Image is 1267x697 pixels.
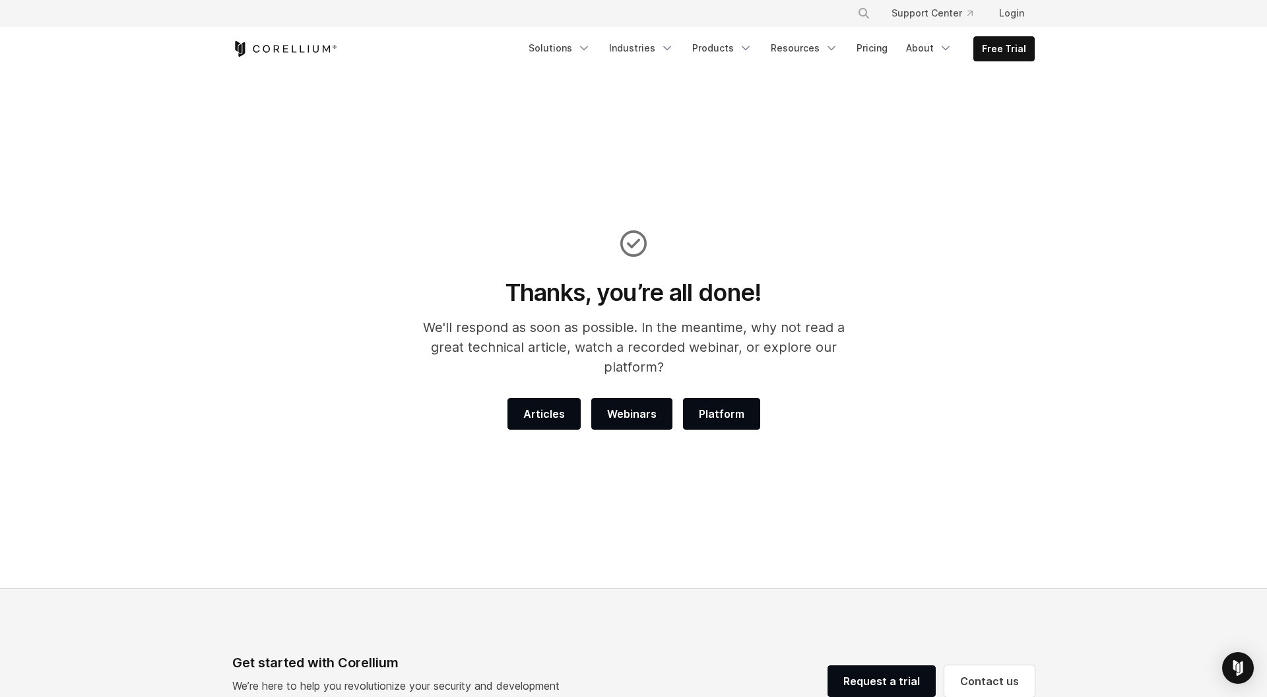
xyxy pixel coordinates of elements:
div: Navigation Menu [521,36,1035,61]
a: Platform [683,398,760,430]
a: Articles [507,398,581,430]
a: Request a trial [828,665,936,697]
a: Resources [763,36,846,60]
div: Navigation Menu [841,1,1035,25]
a: Corellium Home [232,41,337,57]
a: Industries [601,36,682,60]
a: Login [989,1,1035,25]
span: Webinars [607,406,657,422]
span: Articles [523,406,565,422]
div: Open Intercom Messenger [1222,652,1254,684]
a: About [898,36,960,60]
h1: Thanks, you’re all done! [405,278,862,307]
a: Contact us [944,665,1035,697]
a: Free Trial [974,37,1034,61]
span: Platform [699,406,744,422]
a: Pricing [849,36,895,60]
div: Get started with Corellium [232,653,570,673]
p: We'll respond as soon as possible. In the meantime, why not read a great technical article, watch... [405,317,862,377]
a: Support Center [881,1,983,25]
a: Solutions [521,36,599,60]
button: Search [852,1,876,25]
a: Webinars [591,398,672,430]
a: Products [684,36,760,60]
